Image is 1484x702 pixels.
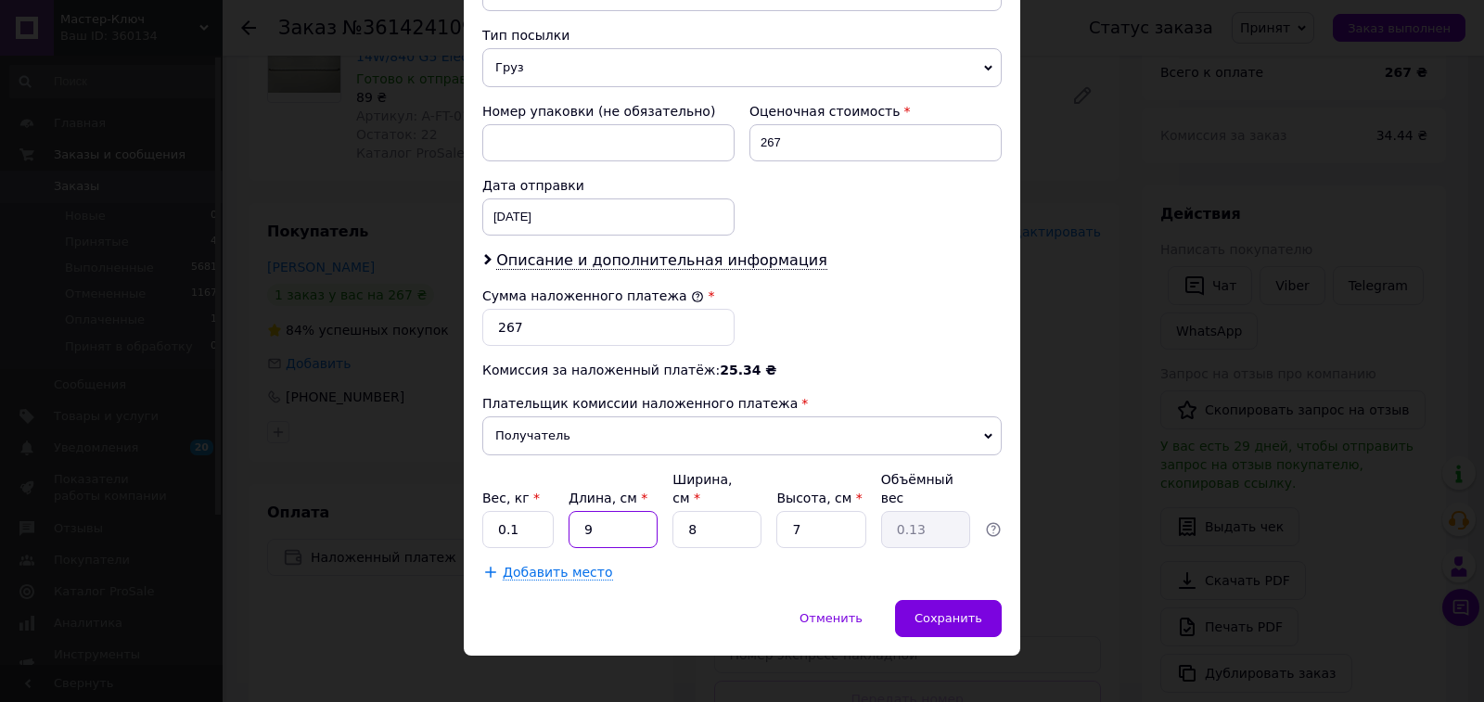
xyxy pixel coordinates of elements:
label: Высота, см [776,491,862,505]
span: Тип посылки [482,28,569,43]
span: Плательщик комиссии наложенного платежа [482,396,798,411]
span: Добавить место [503,565,613,581]
div: Оценочная стоимость [749,102,1002,121]
span: 25.34 ₴ [720,363,776,377]
label: Сумма наложенного платежа [482,288,704,303]
span: Описание и дополнительная информация [496,251,827,270]
span: Сохранить [915,611,982,625]
label: Длина, см [569,491,647,505]
div: Номер упаковки (не обязательно) [482,102,735,121]
label: Вес, кг [482,491,540,505]
div: Объёмный вес [881,470,970,507]
span: Отменить [800,611,863,625]
span: Получатель [482,416,1002,455]
div: Комиссия за наложенный платёж: [482,361,1002,379]
div: Дата отправки [482,176,735,195]
span: Груз [482,48,1002,87]
label: Ширина, см [672,472,732,505]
